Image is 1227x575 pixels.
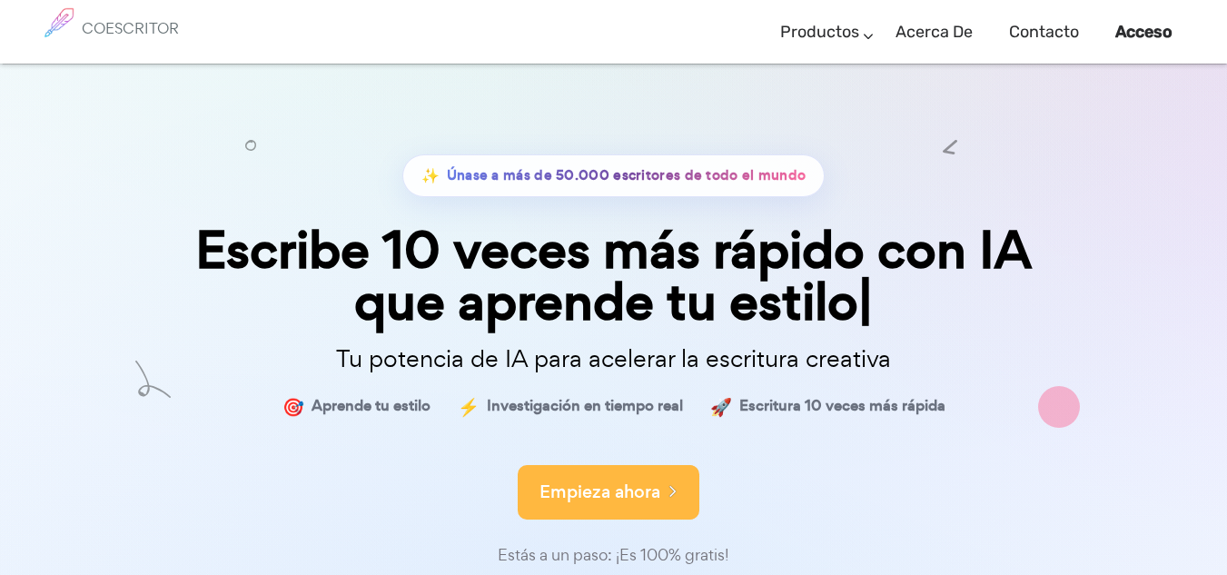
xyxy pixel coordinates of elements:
a: Acceso [1115,5,1173,59]
font: Productos [780,22,859,42]
font: Escritura 10 veces más rápida [739,395,945,416]
font: Tu potencia de IA para acelerar la escritura creativa [336,342,891,374]
font: ✨ [421,164,440,185]
font: Empieza ahora [539,480,660,504]
a: Acerca de [896,5,973,59]
font: Aprende tu estilo [312,395,430,416]
font: Escribe 10 veces más rápido con IA que aprende tu estilo [195,214,1032,338]
font: Contacto [1009,22,1079,42]
font: 🚀 [710,393,732,419]
font: Únase a más de 50.000 escritores de todo el mundo [447,165,806,184]
a: Productos [780,5,859,59]
font: 🎯 [282,393,304,419]
a: Contacto [1009,5,1079,59]
font: ⚡ [458,393,480,419]
font: Investigación en tiempo real [487,395,683,416]
button: Empieza ahora [518,465,699,520]
font: Estás a un paso: ¡Es 100% gratis! [498,544,729,565]
font: COESCRITOR [82,18,179,38]
img: forma [135,362,171,399]
font: Acerca de [896,22,973,42]
font: Acceso [1115,22,1173,42]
